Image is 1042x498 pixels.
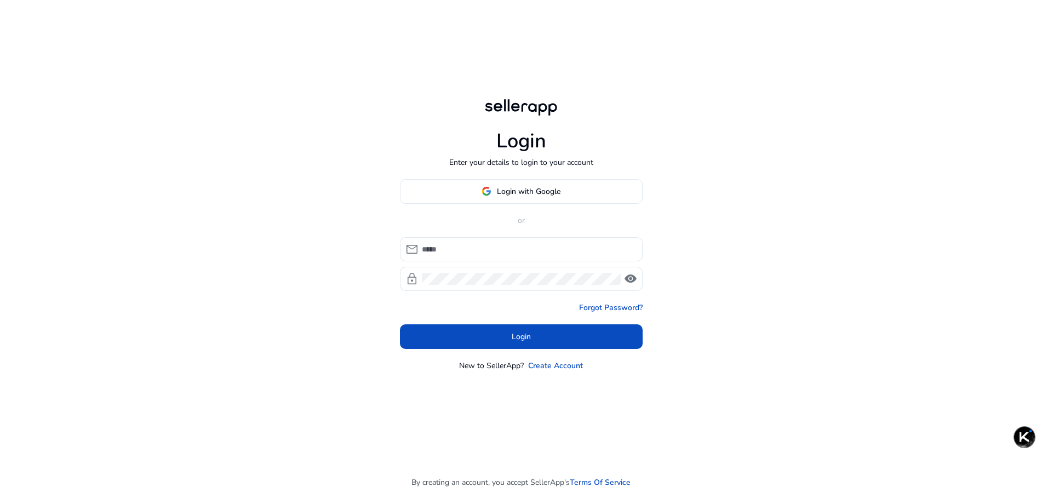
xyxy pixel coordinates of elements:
[400,324,643,349] button: Login
[405,243,419,256] span: mail
[482,186,491,196] img: google-logo.svg
[449,157,593,168] p: Enter your details to login to your account
[624,272,637,285] span: visibility
[579,302,643,313] a: Forgot Password?
[528,360,583,371] a: Create Account
[400,179,643,204] button: Login with Google
[459,360,524,371] p: New to SellerApp?
[496,129,546,153] h1: Login
[400,215,643,226] p: or
[405,272,419,285] span: lock
[497,186,560,197] span: Login with Google
[570,477,631,488] a: Terms Of Service
[512,331,531,342] span: Login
